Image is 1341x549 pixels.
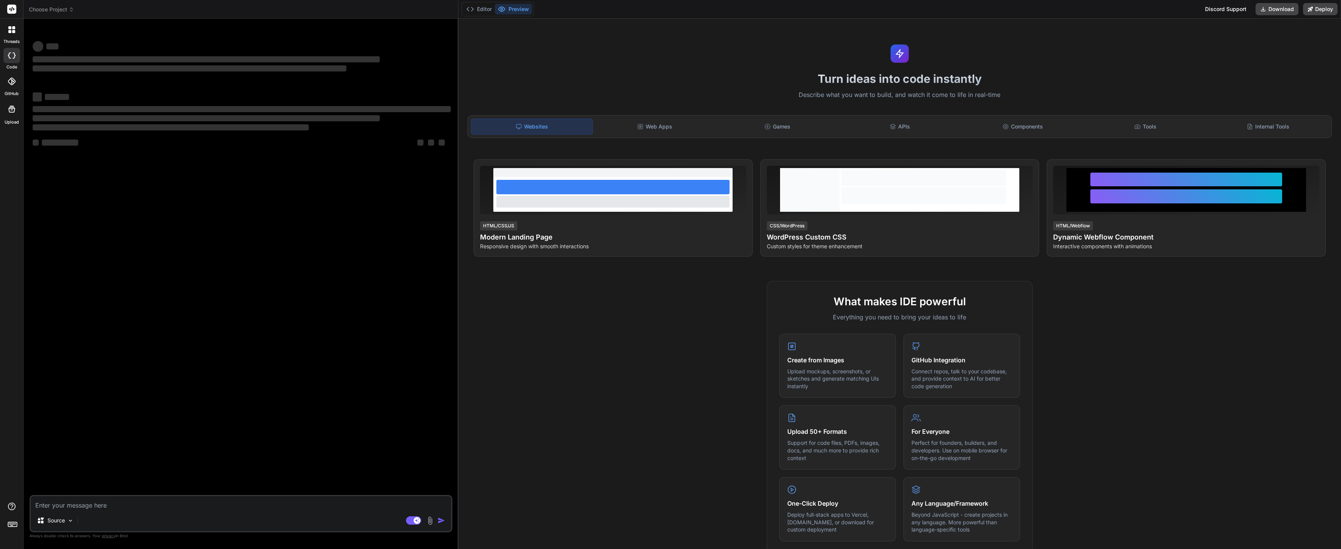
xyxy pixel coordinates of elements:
[911,511,1012,533] p: Beyond JavaScript - create projects in any language. More powerful than language-specific tools
[426,516,434,525] img: attachment
[33,140,39,146] span: ‌
[47,517,65,524] p: Source
[463,4,495,14] button: Editor
[30,532,452,539] p: Always double-check its answers. Your in Bind
[438,517,445,524] img: icon
[428,140,434,146] span: ‌
[3,38,20,45] label: threads
[787,355,888,365] h4: Create from Images
[463,90,1336,100] p: Describe what you want to build, and watch it come to life in real-time
[1207,119,1328,135] div: Internal Tools
[463,72,1336,86] h1: Turn ideas into code instantly
[102,533,115,538] span: privacy
[33,92,42,102] span: ‌
[594,119,716,135] div: Web Apps
[480,243,746,250] p: Responsive design with smooth interactions
[962,119,1083,135] div: Components
[1053,221,1093,230] div: HTML/Webflow
[717,119,838,135] div: Games
[911,368,1012,390] p: Connect repos, talk to your codebase, and provide context to AI for better code generation
[779,294,1020,309] h2: What makes IDE powerful
[417,140,423,146] span: ‌
[911,499,1012,508] h4: Any Language/Framework
[787,368,888,390] p: Upload mockups, screenshots, or sketches and generate matching UIs instantly
[29,6,74,13] span: Choose Project
[911,439,1012,462] p: Perfect for founders, builders, and developers. Use on mobile browser for on-the-go development
[480,232,746,243] h4: Modern Landing Page
[787,511,888,533] p: Deploy full-stack apps to Vercel, [DOMAIN_NAME], or download for custom deployment
[5,90,19,97] label: GitHub
[33,65,346,71] span: ‌
[911,427,1012,436] h4: For Everyone
[33,115,380,121] span: ‌
[1200,3,1251,15] div: Discord Support
[42,140,78,146] span: ‌
[1085,119,1206,135] div: Tools
[767,221,807,230] div: CSS/WordPress
[767,232,1033,243] h4: WordPress Custom CSS
[480,221,517,230] div: HTML/CSS/JS
[1053,232,1319,243] h4: Dynamic Webflow Component
[46,43,58,49] span: ‌
[33,41,43,52] span: ‌
[5,119,19,125] label: Upload
[787,499,888,508] h4: One-Click Deploy
[471,119,593,135] div: Websites
[767,243,1033,250] p: Custom styles for theme enhancement
[33,106,451,112] span: ‌
[787,439,888,462] p: Support for code files, PDFs, images, docs, and much more to provide rich context
[33,56,380,62] span: ‌
[33,124,309,130] span: ‌
[839,119,960,135] div: APIs
[779,313,1020,322] p: Everything you need to bring your ideas to life
[1256,3,1298,15] button: Download
[45,94,69,100] span: ‌
[787,427,888,436] h4: Upload 50+ Formats
[6,64,17,70] label: code
[1053,243,1319,250] p: Interactive components with animations
[1303,3,1338,15] button: Deploy
[495,4,532,14] button: Preview
[911,355,1012,365] h4: GitHub Integration
[439,140,445,146] span: ‌
[67,517,74,524] img: Pick Models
